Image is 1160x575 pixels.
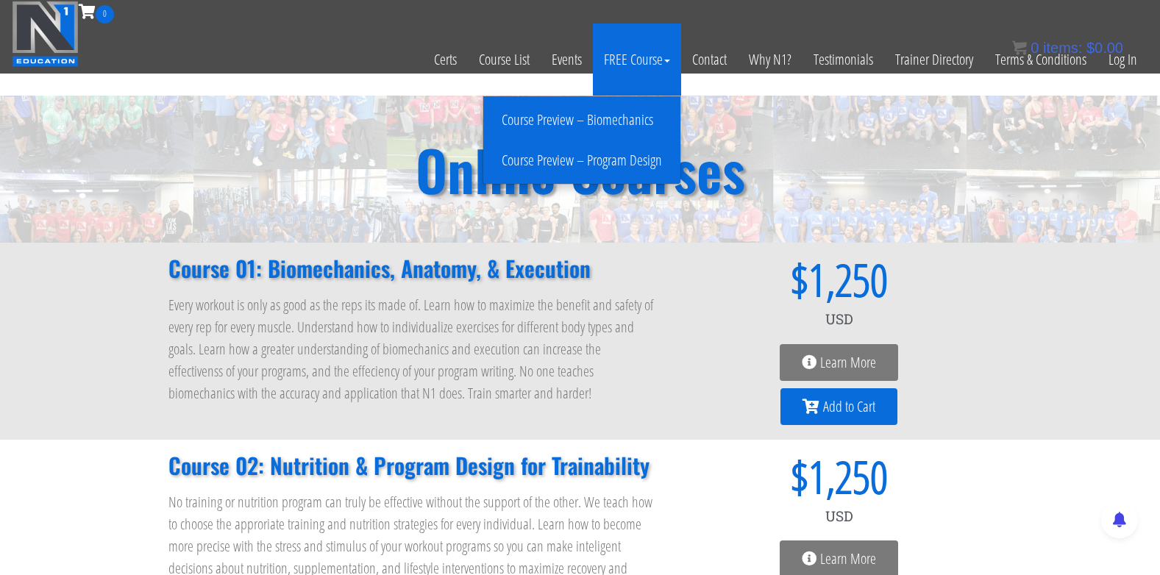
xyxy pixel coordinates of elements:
[168,294,657,404] p: Every workout is only as good as the reps its made of. Learn how to maximize the benefit and safe...
[686,301,992,337] div: USD
[1086,40,1123,56] bdi: 0.00
[487,107,677,133] a: Course Preview – Biomechanics
[780,388,897,425] a: Add to Cart
[1012,40,1027,55] img: icon11.png
[1097,24,1148,96] a: Log In
[823,399,875,414] span: Add to Cart
[416,142,745,197] h2: Online Courses
[686,499,992,534] div: USD
[820,551,876,566] span: Learn More
[12,1,79,67] img: n1-education
[168,454,657,476] h2: Course 02: Nutrition & Program Design for Trainability
[686,257,808,301] span: $
[681,24,738,96] a: Contact
[79,1,114,21] a: 0
[780,344,898,381] a: Learn More
[738,24,803,96] a: Why N1?
[984,24,1097,96] a: Terms & Conditions
[1086,40,1095,56] span: $
[487,148,677,174] a: Course Preview – Program Design
[468,24,541,96] a: Course List
[1012,40,1123,56] a: 0 items: $0.00
[1043,40,1082,56] span: items:
[808,257,888,301] span: 1,250
[1031,40,1039,56] span: 0
[96,5,114,24] span: 0
[808,454,888,499] span: 1,250
[168,257,657,279] h2: Course 01: Biomechanics, Anatomy, & Execution
[541,24,593,96] a: Events
[593,24,681,96] a: FREE Course
[820,355,876,370] span: Learn More
[686,454,808,499] span: $
[423,24,468,96] a: Certs
[803,24,884,96] a: Testimonials
[884,24,984,96] a: Trainer Directory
